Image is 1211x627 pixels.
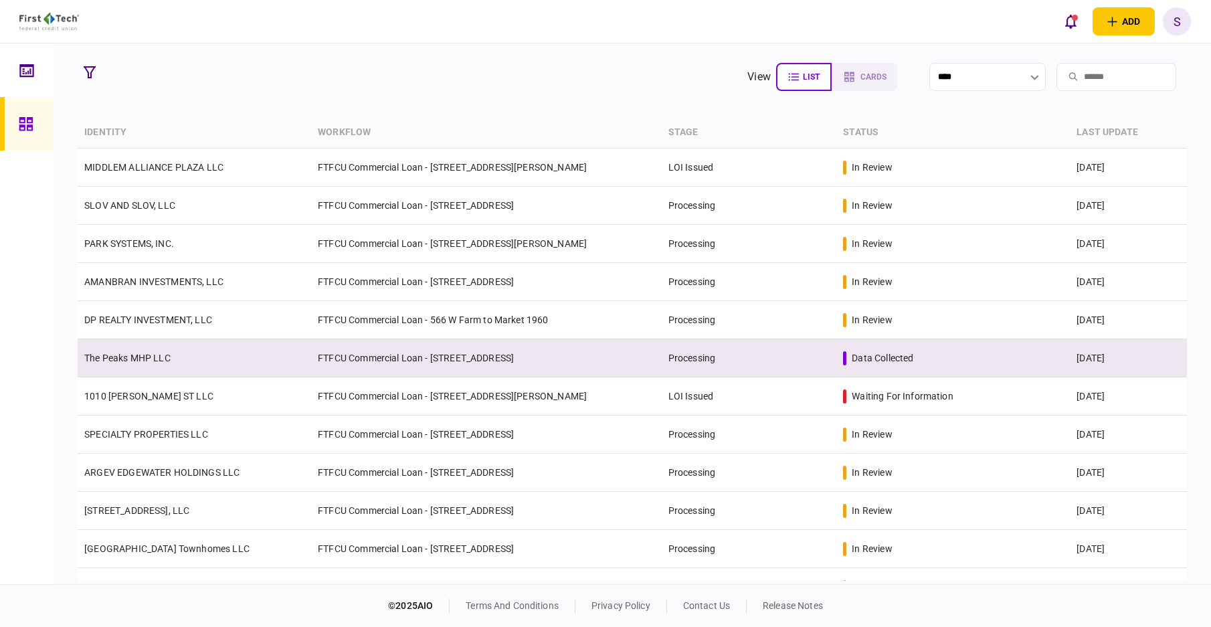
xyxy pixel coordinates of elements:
a: terms and conditions [466,600,559,611]
td: [DATE] [1070,454,1187,492]
a: MIDDLEM ALLIANCE PLAZA LLC [84,162,223,173]
a: AMANBRAN INVESTMENTS, LLC [84,276,223,287]
td: [DATE] [1070,416,1187,454]
div: view [747,69,771,85]
span: list [803,72,820,82]
td: [DATE] [1070,149,1187,187]
a: privacy policy [591,600,650,611]
td: FTFCU Commercial Loan - [STREET_ADDRESS][PERSON_NAME] [311,377,661,416]
div: in review [852,542,892,555]
div: in review [852,580,892,594]
a: [GEOGRAPHIC_DATA] Townhomes LLC [84,543,250,554]
a: PARK SYSTEMS, INC. [84,238,174,249]
div: waiting for information [852,389,953,403]
th: identity [78,117,311,149]
td: LOI Issued [662,377,837,416]
img: client company logo [19,13,79,30]
a: 1010 [PERSON_NAME] ST LLC [84,391,213,401]
th: workflow [311,117,661,149]
td: FTFCU Commercial Loan - [STREET_ADDRESS] [311,416,661,454]
td: FTFCU Commercial Loan - [STREET_ADDRESS][PERSON_NAME] [311,225,661,263]
td: Processing [662,454,837,492]
button: list [776,63,832,91]
td: [DATE] [1070,301,1187,339]
td: [DATE] [1070,263,1187,301]
td: FTFCU Commercial Loan - [STREET_ADDRESS] [311,454,661,492]
td: FTFCU Commercial Loan - [STREET_ADDRESS] [311,339,661,377]
a: The Peaks MHP LLC [84,353,171,363]
td: Processing [662,339,837,377]
div: in review [852,237,892,250]
td: Processing [662,416,837,454]
a: SLOV AND SLOV, LLC [84,200,175,211]
div: in review [852,466,892,479]
td: FTFCU Commercial Loan - [STREET_ADDRESS][PERSON_NAME] [311,149,661,187]
div: © 2025 AIO [388,599,450,613]
div: data collected [852,351,913,365]
button: cards [832,63,897,91]
td: Processing [662,301,837,339]
td: Processing [662,492,837,530]
span: cards [860,72,887,82]
td: LOI Issued [662,568,837,606]
div: in review [852,313,892,327]
th: status [836,117,1070,149]
div: in review [852,504,892,517]
button: open adding identity options [1093,7,1155,35]
a: DP REALTY INVESTMENT, LLC [84,315,212,325]
td: FTFCU Commercial Loan - [STREET_ADDRESS] [311,530,661,568]
td: [DATE] [1070,530,1187,568]
td: Processing [662,263,837,301]
td: Processing [662,530,837,568]
td: FTFCU Commercial Loan - 566 W Farm to Market 1960 [311,301,661,339]
div: in review [852,199,892,212]
button: open notifications list [1056,7,1085,35]
div: in review [852,161,892,174]
td: LOI Issued [662,149,837,187]
div: in review [852,275,892,288]
td: [DATE] [1070,339,1187,377]
td: [DATE] [1070,187,1187,225]
button: S [1163,7,1191,35]
a: SPECIALTY PROPERTIES LLC [84,429,208,440]
td: [DATE] [1070,492,1187,530]
a: release notes [763,600,823,611]
td: [DATE] [1070,377,1187,416]
a: [STREET_ADDRESS], LLC [84,505,189,516]
div: in review [852,428,892,441]
td: FTFCU Commercial Loan - [STREET_ADDRESS] [311,492,661,530]
td: FTFCU Commercial Loan - [DATE][STREET_ADDRESS][DATE] [311,568,661,606]
td: Processing [662,225,837,263]
td: [DATE] [1070,568,1187,606]
a: contact us [683,600,730,611]
th: last update [1070,117,1187,149]
th: stage [662,117,837,149]
td: FTFCU Commercial Loan - [STREET_ADDRESS] [311,187,661,225]
a: ARGEV EDGEWATER HOLDINGS LLC [84,467,240,478]
td: [DATE] [1070,225,1187,263]
td: FTFCU Commercial Loan - [STREET_ADDRESS] [311,263,661,301]
td: Processing [662,187,837,225]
